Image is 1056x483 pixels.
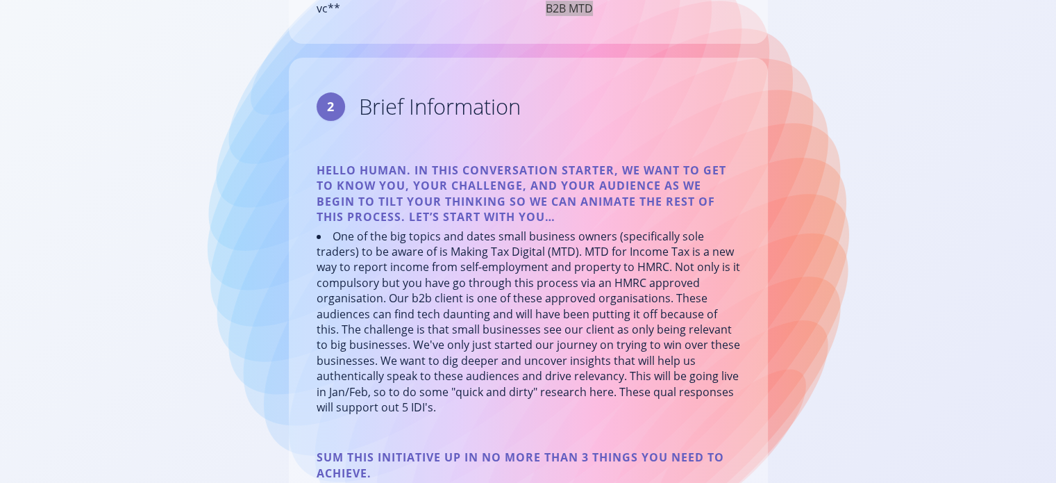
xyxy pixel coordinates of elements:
p: Sum this initiative up in no more than 3 things you need to achieve. [317,450,740,481]
li: One of the big topics and dates small business owners (specifically sole traders) to be aware of ... [317,229,740,416]
p: Hello Human. In this conversation starter, we want to get to know you, your challenge, and your a... [317,163,740,225]
div: Brief Information [359,96,521,117]
div: 2 [317,92,345,121]
div: B2B MTD [546,1,740,16]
